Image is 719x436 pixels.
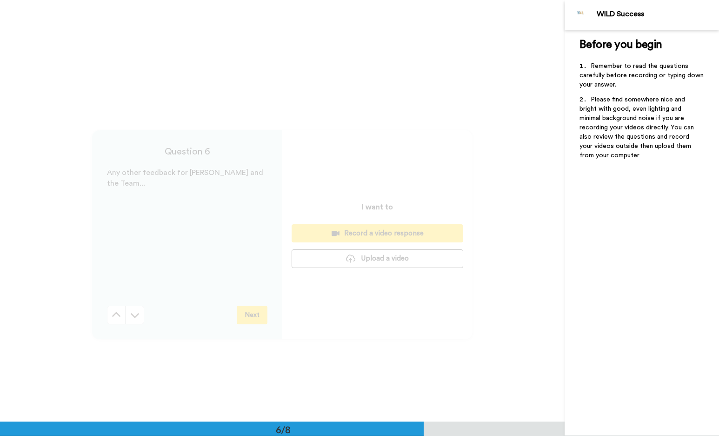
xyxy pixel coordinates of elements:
span: Remember to read the questions carefully before recording or typing down your answer. [579,63,706,88]
div: WILD Success [597,10,719,19]
h4: Question 6 [107,145,267,158]
div: Record a video response [299,228,456,238]
div: 6/8 [261,423,306,436]
img: Profile Image [570,4,592,26]
button: Record a video response [292,224,463,242]
span: Before you begin [579,39,662,50]
p: I want to [362,201,393,213]
span: Any other feedback for [PERSON_NAME] and the Team... [107,169,265,187]
span: Please find somewhere nice and bright with good, even lighting and minimal background noise if yo... [579,96,696,159]
button: Upload a video [292,249,463,268]
button: Next [237,306,267,324]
